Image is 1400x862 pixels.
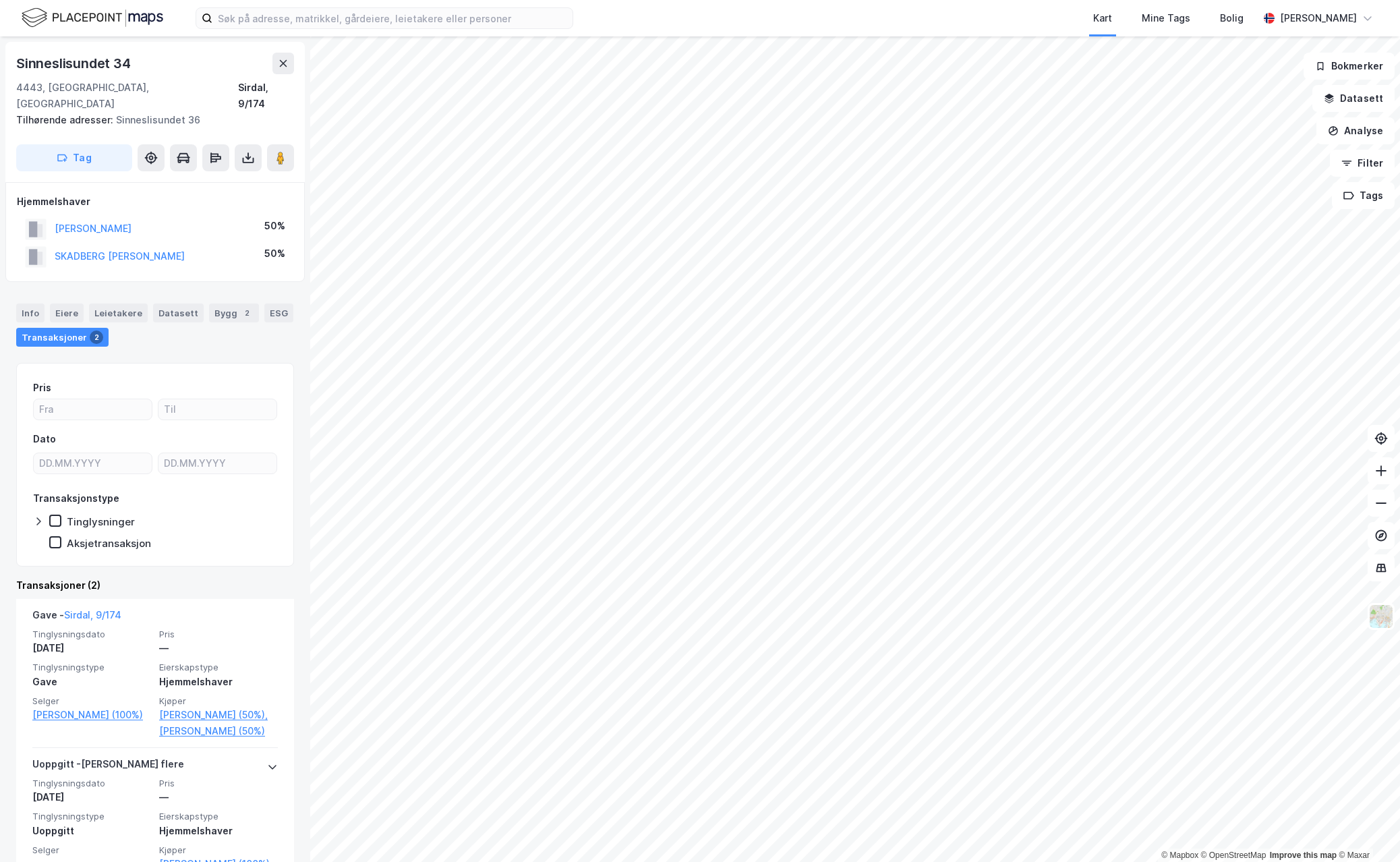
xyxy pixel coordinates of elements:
[1333,797,1400,862] div: Kontrollprogram for chat
[159,674,278,690] div: Hjemmelshaver
[159,789,278,805] div: —
[34,453,152,473] input: DD.MM.YYYY
[17,194,293,210] div: Hjemmelshaver
[264,218,285,234] div: 50%
[32,629,151,640] span: Tinglysningsdato
[32,662,151,673] span: Tinglysningstype
[16,328,109,347] div: Transaksjoner
[159,707,278,723] a: [PERSON_NAME] (50%),
[240,306,254,320] div: 2
[32,607,121,629] div: Gave -
[238,80,294,112] div: Sirdal, 9/174
[159,662,278,673] span: Eierskapstype
[32,707,151,723] a: [PERSON_NAME] (100%)
[212,8,573,28] input: Søk på adresse, matrikkel, gårdeiere, leietakere eller personer
[34,399,152,420] input: Fra
[33,431,56,447] div: Dato
[159,695,278,707] span: Kjøper
[1093,10,1112,26] div: Kart
[1332,182,1395,209] button: Tags
[209,304,259,322] div: Bygg
[32,640,151,656] div: [DATE]
[32,756,184,778] div: Uoppgitt - [PERSON_NAME] flere
[159,640,278,656] div: —
[1142,10,1190,26] div: Mine Tags
[159,811,278,822] span: Eierskapstype
[16,80,238,112] div: 4443, [GEOGRAPHIC_DATA], [GEOGRAPHIC_DATA]
[67,515,135,528] div: Tinglysninger
[16,114,116,125] span: Tilhørende adresser:
[264,246,285,262] div: 50%
[1333,797,1400,862] iframe: Chat Widget
[159,629,278,640] span: Pris
[159,778,278,789] span: Pris
[1270,851,1337,860] a: Improve this map
[22,6,163,30] img: logo.f888ab2527a4732fd821a326f86c7f29.svg
[32,844,151,856] span: Selger
[1312,85,1395,112] button: Datasett
[159,823,278,839] div: Hjemmelshaver
[16,304,45,322] div: Info
[67,537,151,550] div: Aksjetransaksjon
[32,674,151,690] div: Gave
[32,695,151,707] span: Selger
[1304,53,1395,80] button: Bokmerker
[1220,10,1244,26] div: Bolig
[1280,10,1357,26] div: [PERSON_NAME]
[33,380,51,396] div: Pris
[1316,117,1395,144] button: Analyse
[16,144,132,171] button: Tag
[16,53,134,74] div: Sinneslisundet 34
[64,609,121,621] a: Sirdal, 9/174
[32,823,151,839] div: Uoppgitt
[159,723,278,739] a: [PERSON_NAME] (50%)
[153,304,204,322] div: Datasett
[1368,604,1394,629] img: Z
[16,112,283,128] div: Sinneslisundet 36
[158,453,276,473] input: DD.MM.YYYY
[159,844,278,856] span: Kjøper
[50,304,84,322] div: Eiere
[264,304,293,322] div: ESG
[1161,851,1198,860] a: Mapbox
[1201,851,1266,860] a: OpenStreetMap
[1330,150,1395,177] button: Filter
[89,304,148,322] div: Leietakere
[32,789,151,805] div: [DATE]
[16,577,294,594] div: Transaksjoner (2)
[33,490,119,507] div: Transaksjonstype
[90,331,103,344] div: 2
[32,778,151,789] span: Tinglysningsdato
[32,811,151,822] span: Tinglysningstype
[158,399,276,420] input: Til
